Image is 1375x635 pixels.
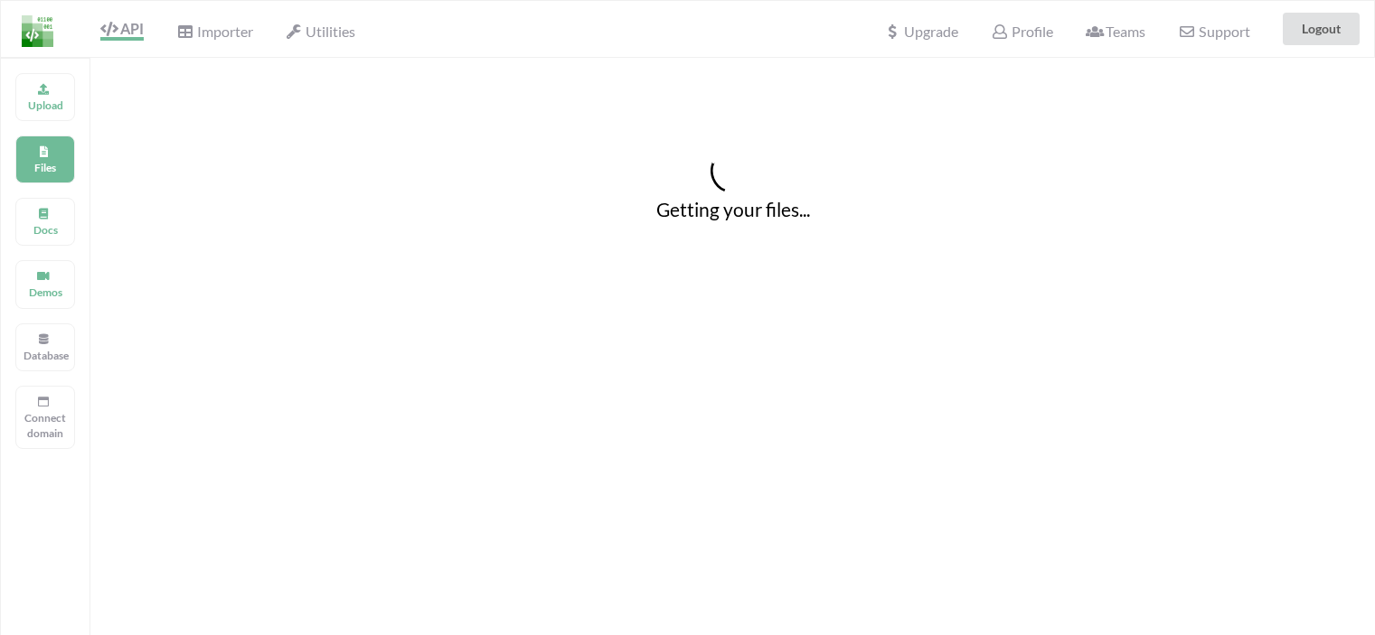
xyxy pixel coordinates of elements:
span: Upgrade [884,24,958,39]
p: Files [24,160,67,175]
p: Demos [24,285,67,300]
span: Importer [176,23,252,40]
span: Profile [991,23,1052,40]
span: API [100,20,144,37]
span: Support [1178,24,1249,39]
span: Teams [1086,23,1145,40]
p: Upload [24,98,67,113]
p: Database [24,348,67,363]
p: Connect domain [24,410,67,441]
span: Utilities [286,23,355,40]
h4: Getting your files... [90,198,1375,220]
img: LogoIcon.png [22,15,53,47]
p: Docs [24,222,67,238]
button: Logout [1283,13,1360,45]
